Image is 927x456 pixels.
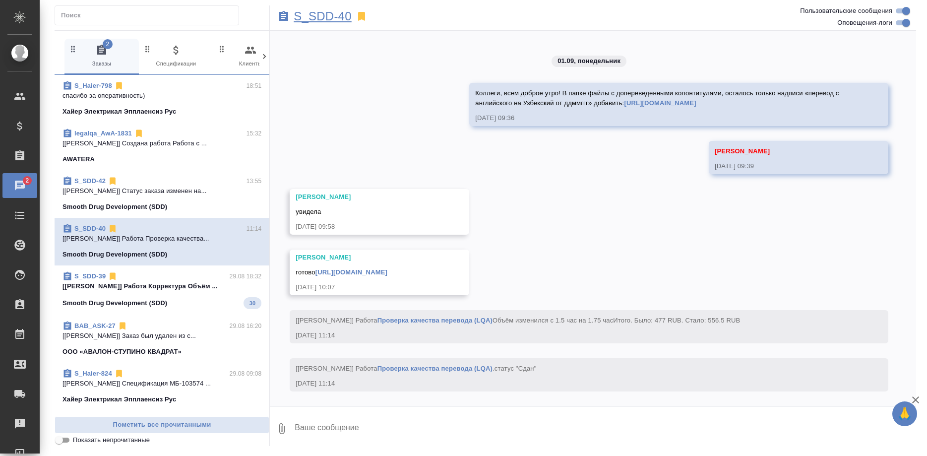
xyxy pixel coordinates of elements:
span: [[PERSON_NAME]] Работа . [296,365,536,372]
div: [DATE] 10:07 [296,282,434,292]
span: 2 [103,39,113,49]
svg: Зажми и перетащи, чтобы поменять порядок вкладок [68,44,78,54]
div: legalqa_AwA-183115:32[[PERSON_NAME]] Создана работа Работа с ...AWATERA [55,123,269,170]
a: Проверка качества перевода (LQA) [377,317,493,324]
svg: Зажми и перетащи, чтобы поменять порядок вкладок [143,44,152,54]
p: AWATERA [62,154,95,164]
div: S_SDD-4213:55[[PERSON_NAME]] Статус заказа изменен на...Smooth Drug Development (SDD) [55,170,269,218]
svg: Отписаться [134,129,144,138]
span: Пометить все прочитанными [60,419,264,431]
svg: Отписаться [114,81,124,91]
a: S_SDD-40 [74,225,106,232]
p: 29.08 16:20 [230,321,262,331]
p: 11:14 [247,224,262,234]
a: S_Haier-798 [74,82,112,89]
p: Smooth Drug Development (SDD) [62,202,167,212]
a: 2 [2,173,37,198]
div: [DATE] 09:36 [475,113,854,123]
div: [PERSON_NAME] [296,192,434,202]
p: 18:51 [247,81,262,91]
p: Smooth Drug Development (SDD) [62,250,167,260]
p: спасибо за оперативность) [62,91,261,101]
p: [[PERSON_NAME]] Заказ был удален из с... [62,331,261,341]
p: [[PERSON_NAME]] Создана работа Работа с ... [62,138,261,148]
span: Оповещения-логи [837,18,892,28]
p: [[PERSON_NAME]] Работа Корректура Объём ... [62,281,261,291]
div: BAB_ASK-2729.08 16:20[[PERSON_NAME]] Заказ был удален из с...ООО «АВАЛОН-СТУПИНО КВАДРАТ» [55,315,269,363]
p: 29.08 18:32 [230,271,262,281]
p: 13:55 [247,176,262,186]
span: Пользовательские сообщения [800,6,892,16]
span: [PERSON_NAME] [715,147,770,155]
p: Хайер Электрикал Эпплаенсиз Рус [62,107,176,117]
span: готово [296,268,387,276]
p: Smooth Drug Development (SDD) [62,298,167,308]
div: [DATE] 11:14 [296,379,854,389]
span: Итого. Было: 477 RUB. Стало: 556.5 RUB [613,317,740,324]
div: S_SDD-3929.08 18:32[[PERSON_NAME]] Работа Корректура Объём ...Smooth Drug Development (SDD)30 [55,265,269,315]
a: BAB_ASK-27 [74,322,116,329]
a: legalqa_AwA-1831 [74,130,132,137]
div: [DATE] 09:39 [715,161,854,171]
svg: Отписаться [114,369,124,379]
a: [URL][DOMAIN_NAME] [624,99,696,107]
div: [PERSON_NAME] [296,253,434,262]
svg: Отписаться [108,176,118,186]
p: ООО «АВАЛОН-СТУПИНО КВАДРАТ» [62,347,182,357]
input: Поиск [61,8,239,22]
p: 29.08 09:08 [230,369,262,379]
div: S_SDD-4011:14[[PERSON_NAME]] Работа Проверка качества...Smooth Drug Development (SDD) [55,218,269,265]
span: 2 [19,176,35,186]
a: S_Haier-824 [74,370,112,377]
span: [[PERSON_NAME]] Работа Объём изменился с 1.5 час на 1.75 час [296,317,740,324]
p: [[PERSON_NAME]] Спецификация МБ-103574 ... [62,379,261,389]
span: 🙏 [896,403,913,424]
div: [DATE] 11:14 [296,330,854,340]
span: 30 [244,298,261,308]
p: Хайер Электрикал Эпплаенсиз Рус [62,394,176,404]
a: S_SDD-39 [74,272,106,280]
span: статус "Сдан" [494,365,537,372]
button: 🙏 [892,401,917,426]
span: Клиенты [217,44,284,68]
button: Пометить все прочитанными [55,416,269,434]
p: 15:32 [247,129,262,138]
svg: Отписаться [108,271,118,281]
span: увидела [296,208,321,215]
svg: Отписаться [118,321,127,331]
a: [URL][DOMAIN_NAME] [315,268,387,276]
svg: Отписаться [108,224,118,234]
p: [[PERSON_NAME]] Работа Проверка качества... [62,234,261,244]
p: 01.09, понедельник [557,56,620,66]
div: S_Haier-82429.08 09:08[[PERSON_NAME]] Спецификация МБ-103574 ...Хайер Электрикал Эпплаенсиз Рус [55,363,269,410]
div: S_Haier-79818:51спасибо за оперативность)Хайер Электрикал Эпплаенсиз Рус [55,75,269,123]
div: [DATE] 09:58 [296,222,434,232]
span: Спецификации [143,44,209,68]
span: Показать непрочитанные [73,435,150,445]
a: Проверка качества перевода (LQA) [377,365,493,372]
p: [[PERSON_NAME]] Статус заказа изменен на... [62,186,261,196]
a: S_SDD-40 [294,11,352,21]
span: Коллеги, всем доброе утро! В папке файлы с допереведенными колонтитулами, осталось только надписи... [475,89,841,107]
span: Заказы [68,44,135,68]
a: S_SDD-42 [74,177,106,185]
